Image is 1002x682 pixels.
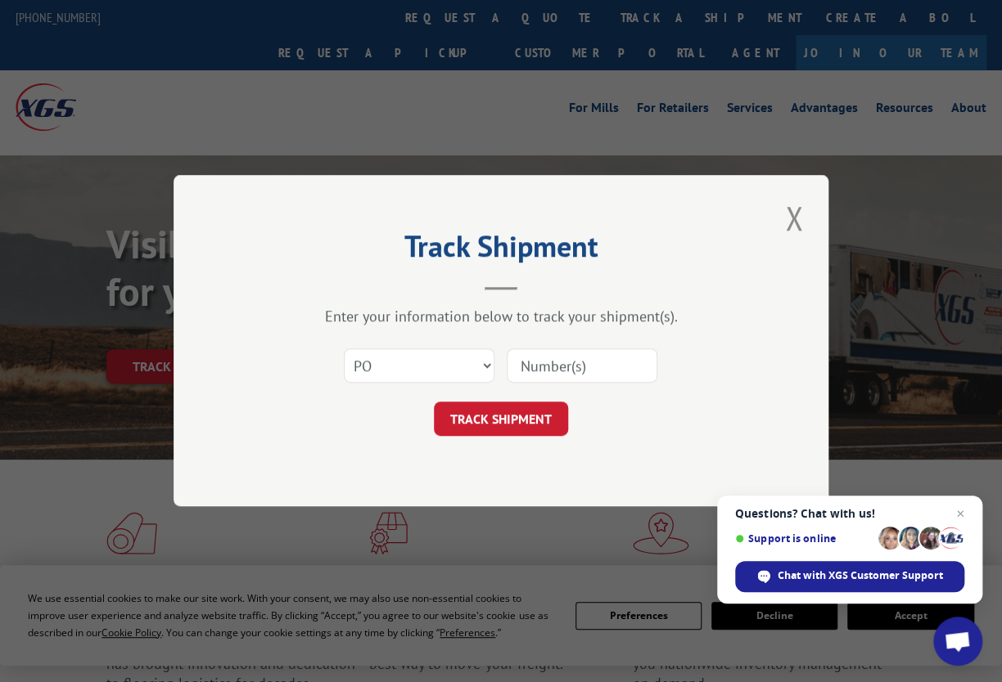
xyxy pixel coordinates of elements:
[735,507,964,520] span: Questions? Chat with us!
[780,195,808,240] button: Close modal
[735,561,964,592] span: Chat with XGS Customer Support
[434,402,568,437] button: TRACK SHIPMENT
[255,307,747,326] div: Enter your information below to track your shipment(s).
[933,617,982,666] a: Open chat
[735,532,873,545] span: Support is online
[507,349,657,384] input: Number(s)
[778,568,943,583] span: Chat with XGS Customer Support
[255,235,747,266] h2: Track Shipment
